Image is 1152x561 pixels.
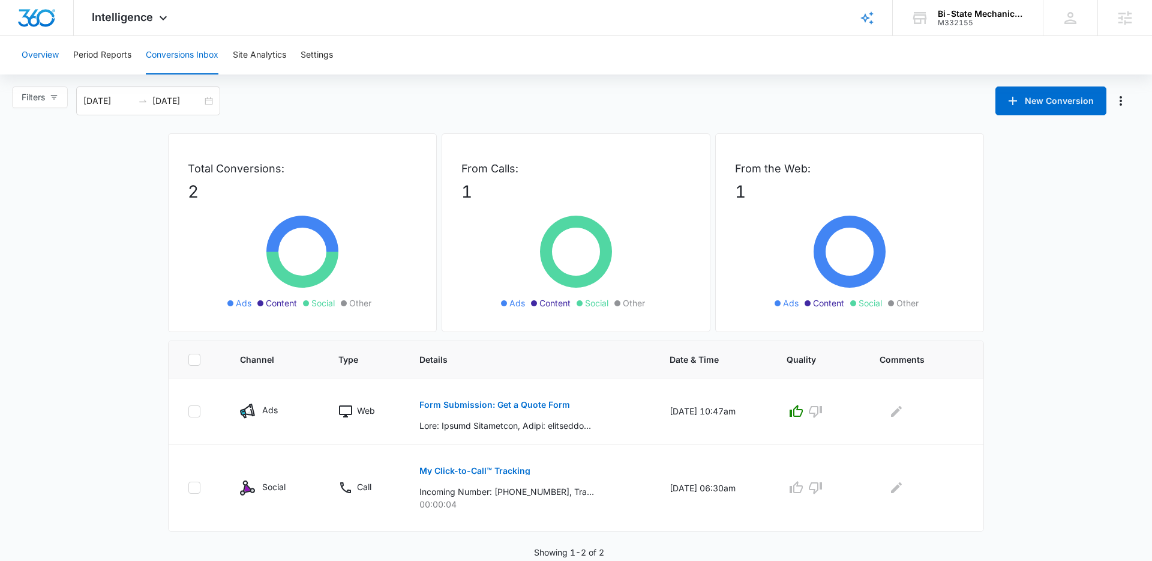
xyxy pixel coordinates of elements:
span: Comments [880,353,947,366]
p: 1 [735,179,964,204]
button: Settings [301,36,333,74]
div: account id [938,19,1025,27]
span: Filters [22,91,45,104]
span: Ads [236,297,251,309]
span: Content [539,297,571,309]
p: Form Submission: Get a Quote Form [419,401,570,409]
button: Edit Comments [887,402,906,421]
p: From the Web: [735,160,964,177]
button: Conversions Inbox [146,36,218,74]
p: From Calls: [461,160,691,177]
span: Social [859,297,882,309]
span: Content [266,297,297,309]
p: 2 [188,179,417,204]
td: [DATE] 10:47am [655,378,772,444]
span: Ads [509,297,525,309]
p: Social [262,481,286,493]
img: logo_orange.svg [19,19,29,29]
span: Other [896,297,919,309]
span: Ads [783,297,799,309]
img: tab_domain_overview_orange.svg [32,70,42,79]
span: Other [349,297,371,309]
td: [DATE] 06:30am [655,444,772,532]
p: 1 [461,179,691,204]
button: Filters [12,86,68,108]
span: Type [338,353,373,366]
p: Incoming Number: [PHONE_NUMBER], Tracking Number: [PHONE_NUMBER], Ring To: [PHONE_NUMBER], Caller... [419,485,594,498]
p: Showing 1-2 of 2 [534,546,604,559]
p: Call [357,481,371,493]
button: Edit Comments [887,478,906,497]
p: 00:00:04 [419,498,641,511]
p: Ads [262,404,278,416]
input: Start date [83,94,133,108]
span: Social [585,297,608,309]
span: swap-right [138,96,148,106]
span: Channel [240,353,293,366]
span: Quality [787,353,833,366]
div: Domain: [DOMAIN_NAME] [31,31,132,41]
div: Domain Overview [46,71,107,79]
p: Total Conversions: [188,160,417,177]
span: Social [311,297,335,309]
img: website_grey.svg [19,31,29,41]
span: Other [623,297,645,309]
button: Manage Numbers [1111,91,1130,111]
div: v 4.0.25 [34,19,59,29]
span: Date & Time [670,353,740,366]
button: Form Submission: Get a Quote Form [419,390,570,419]
p: My Click-to-Call™ Tracking [419,467,530,475]
button: Site Analytics [233,36,286,74]
p: Web [357,404,375,417]
input: End date [152,94,202,108]
button: New Conversion [995,86,1106,115]
button: Period Reports [73,36,131,74]
button: My Click-to-Call™ Tracking [419,456,530,485]
p: Lore: Ipsumd Sitametcon, Adipi: elitseddoei@temporincid.utl, Etdol: 1869402426, Magna Aliquae Adm... [419,419,594,432]
span: Details [419,353,623,366]
span: Intelligence [92,11,153,23]
span: Content [813,297,844,309]
span: to [138,96,148,106]
button: Overview [22,36,59,74]
div: Keywords by Traffic [133,71,202,79]
img: tab_keywords_by_traffic_grey.svg [119,70,129,79]
div: account name [938,9,1025,19]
